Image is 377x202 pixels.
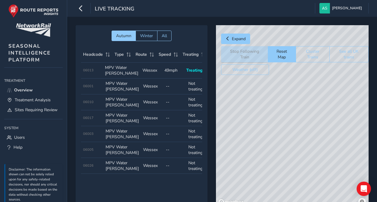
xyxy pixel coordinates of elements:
[8,4,58,18] img: rr logo
[186,67,202,73] span: Treating
[15,107,58,113] span: Sites Requiring Review
[8,43,51,63] span: SEASONAL INTELLIGENCE PLATFORM
[83,68,94,73] span: 06013
[83,116,94,120] span: 06017
[164,142,187,158] td: --
[329,46,369,62] button: See all UK trains
[140,33,153,39] span: Winter
[268,46,296,62] button: Reset Map
[164,158,187,174] td: --
[13,144,22,150] span: Help
[140,63,162,79] td: Wessex
[4,76,63,85] div: Treatment
[186,79,209,94] td: Not treating
[103,110,141,126] td: MPV Water [PERSON_NAME]
[221,34,250,44] button: Expand
[115,52,124,57] span: Type
[4,85,63,95] a: Overview
[112,31,136,41] button: Autumn
[162,33,167,39] span: All
[103,158,141,174] td: MPV Water [PERSON_NAME]
[14,87,33,93] span: Overview
[164,110,187,126] td: --
[164,94,187,110] td: --
[164,79,187,94] td: --
[332,3,362,13] span: [PERSON_NAME]
[221,64,269,75] button: Weather (off)
[116,33,131,39] span: Autumn
[141,126,164,142] td: Wessex
[186,126,209,142] td: Not treating
[103,63,140,79] td: MPV Water [PERSON_NAME]
[4,132,63,142] a: Users
[186,158,209,174] td: Not treating
[14,135,25,140] span: Users
[141,110,164,126] td: Wessex
[157,31,172,41] button: All
[141,158,164,174] td: Wessex
[4,95,63,105] a: Treatment Analysis
[83,52,103,57] span: Headcode
[83,84,94,88] span: 06001
[83,100,94,104] span: 06010
[103,94,141,110] td: MPV Water [PERSON_NAME]
[296,46,329,62] button: Cluster Trains
[4,142,63,152] a: Help
[357,182,371,196] div: Open Intercom Messenger
[162,63,184,79] td: 49mph
[4,105,63,115] a: Sites Requiring Review
[83,147,94,152] span: 06005
[186,142,209,158] td: Not treating
[136,52,147,57] span: Route
[16,23,51,37] img: customer logo
[232,36,246,42] span: Expand
[103,126,141,142] td: MPV Water [PERSON_NAME]
[186,110,209,126] td: Not treating
[15,97,51,103] span: Treatment Analysis
[141,142,164,158] td: Wessex
[319,3,364,13] button: [PERSON_NAME]
[103,79,141,94] td: MPV Water [PERSON_NAME]
[164,126,187,142] td: --
[141,94,164,110] td: Wessex
[141,79,164,94] td: Wessex
[183,52,199,57] span: Treating
[4,123,63,132] div: System
[159,52,171,57] span: Speed
[186,94,209,110] td: Not treating
[83,132,94,136] span: 06003
[103,142,141,158] td: MPV Water [PERSON_NAME]
[83,163,94,168] span: 06026
[95,5,134,13] span: Live Tracking
[136,31,157,41] button: Winter
[319,3,330,13] img: diamond-layout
